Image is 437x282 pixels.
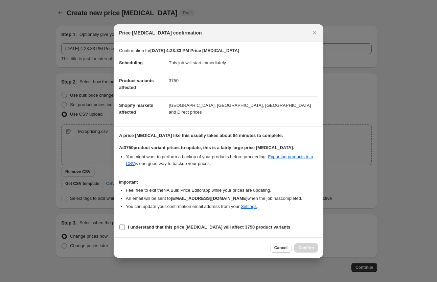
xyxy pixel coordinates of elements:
[126,203,318,210] li: You can update your confirmation email address from your .
[119,47,318,54] p: Confirmation for
[241,204,257,209] a: Settings
[169,72,318,90] dd: 3750
[126,195,318,202] li: An email will be sent to when the job has completed .
[119,29,202,36] span: Price [MEDICAL_DATA] confirmation
[128,225,291,230] b: I understand that this price [MEDICAL_DATA] will affect 3750 product variants
[119,133,283,138] b: A price [MEDICAL_DATA] like this usually takes about 84 minutes to complete.
[274,245,287,251] span: Cancel
[126,187,318,194] li: Feel free to exit the NA Bulk Price Editor app while your prices are updating.
[119,180,318,185] h3: Important
[119,145,294,150] b: At 3750 product variant prices to update, this is a fairly large price [MEDICAL_DATA].
[169,96,318,121] dd: [GEOGRAPHIC_DATA], [GEOGRAPHIC_DATA], [GEOGRAPHIC_DATA] and Direct prices
[310,28,319,38] button: Close
[119,103,153,115] span: Shopify markets affected
[119,78,154,90] span: Product variants affected
[171,196,248,201] b: [EMAIL_ADDRESS][DOMAIN_NAME]
[119,60,143,65] span: Scheduling
[150,48,239,53] b: [DATE] 4:23:33 PM Price [MEDICAL_DATA]
[270,243,292,253] button: Cancel
[126,154,318,167] li: You might want to perform a backup of your products before proceeding. is one good way to backup ...
[169,54,318,72] dd: This job will start immediately.
[126,154,313,166] a: Exporting products to a CSV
